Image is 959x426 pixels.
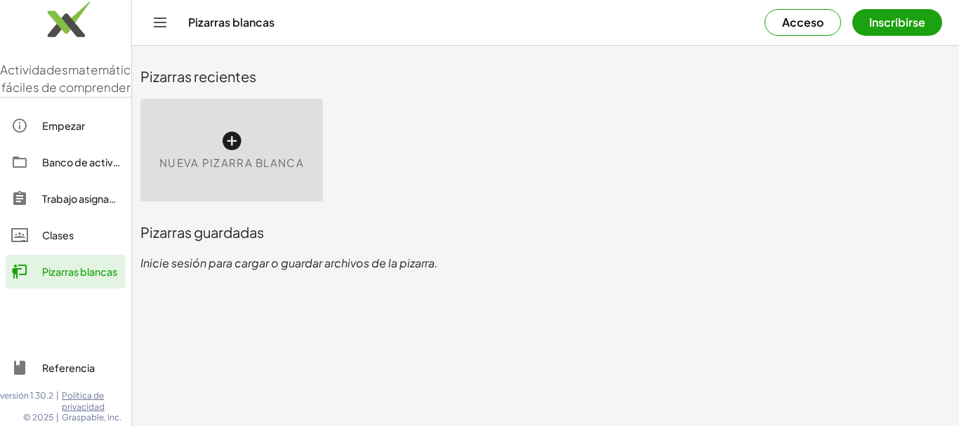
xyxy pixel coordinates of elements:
[56,390,59,401] font: |
[62,390,131,412] a: Política de privacidad
[6,145,126,179] a: Banco de actividades
[869,15,925,29] font: Inscribirse
[42,361,95,374] font: Referencia
[765,9,841,36] button: Acceso
[6,182,126,215] a: Trabajo asignado
[159,156,304,169] font: Nueva pizarra blanca
[62,390,105,412] font: Política de privacidad
[42,156,146,168] font: Banco de actividades
[149,11,171,34] button: Cambiar navegación
[140,223,264,241] font: Pizarras guardadas
[62,412,121,422] font: Graspable, Inc.
[6,109,126,142] a: Empezar
[42,192,122,205] font: Trabajo asignado
[782,15,824,29] font: Acceso
[23,412,53,422] font: © 2025
[140,255,438,270] font: Inicie sesión para cargar o guardar archivos de la pizarra.
[42,265,117,278] font: Pizarras blancas
[56,412,59,422] font: |
[6,218,126,252] a: Clases
[852,9,942,36] button: Inscribirse
[42,229,74,241] font: Clases
[140,67,256,85] font: Pizarras recientes
[6,351,126,385] a: Referencia
[42,119,85,132] font: Empezar
[1,62,145,95] font: matemáticas fáciles de comprender
[6,255,126,288] a: Pizarras blancas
